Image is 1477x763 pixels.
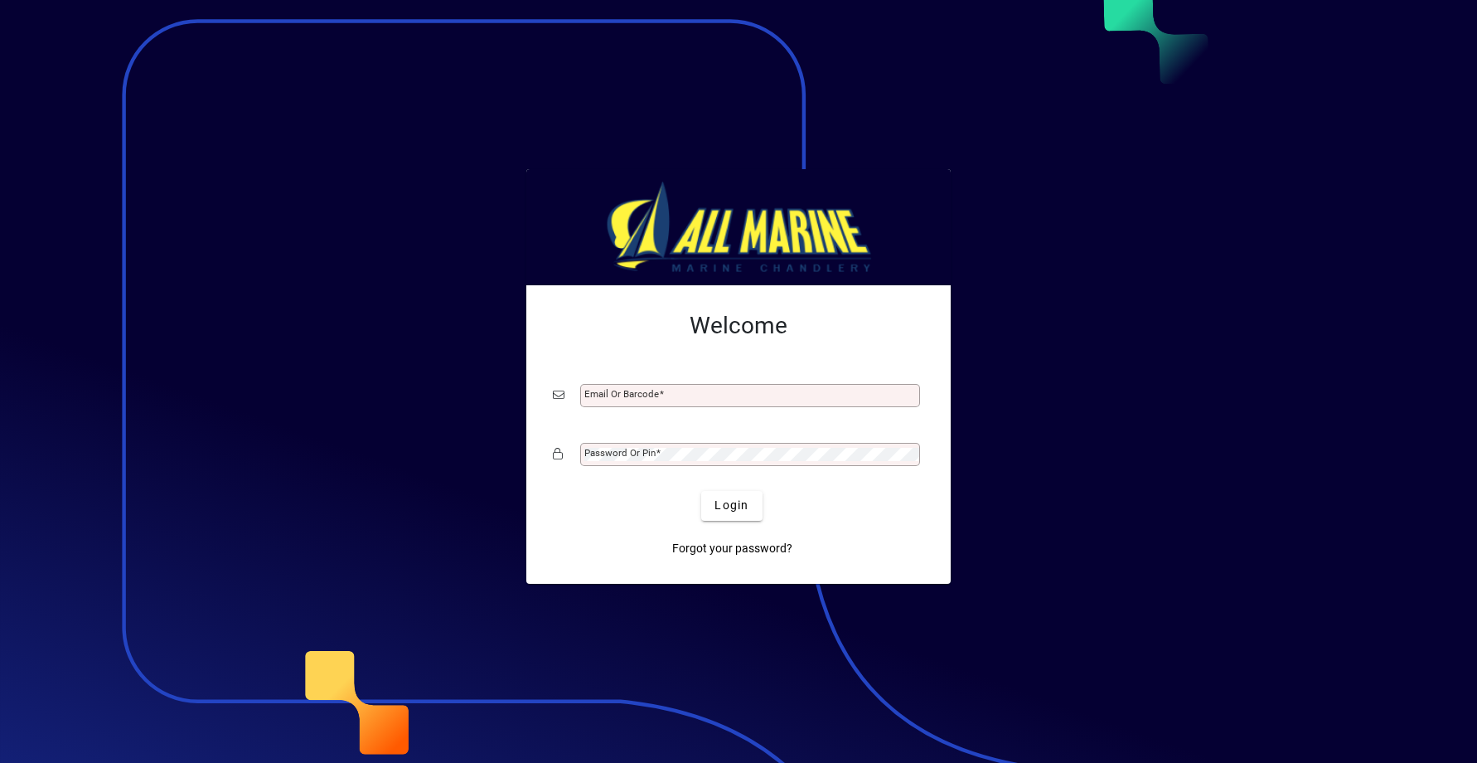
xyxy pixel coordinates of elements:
span: Login [714,497,748,514]
a: Forgot your password? [666,534,799,564]
span: Forgot your password? [672,540,792,557]
h2: Welcome [553,312,924,340]
mat-label: Password or Pin [584,447,656,459]
button: Login [701,491,762,521]
mat-label: Email or Barcode [584,388,659,400]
